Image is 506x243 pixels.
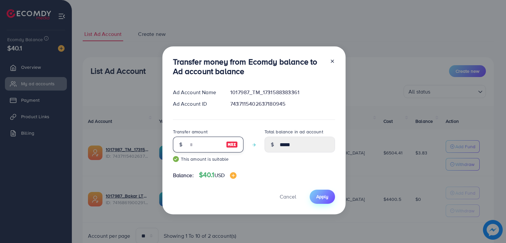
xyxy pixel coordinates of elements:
button: Cancel [271,190,304,204]
img: image [226,141,238,148]
div: Ad Account ID [168,100,225,108]
span: Balance: [173,172,194,179]
div: 7437115402637180945 [225,100,340,108]
label: Total balance in ad account [265,128,323,135]
h3: Transfer money from Ecomdy balance to Ad account balance [173,57,324,76]
img: guide [173,156,179,162]
label: Transfer amount [173,128,208,135]
span: Cancel [280,193,296,200]
div: Ad Account Name [168,89,225,96]
span: USD [214,172,225,179]
div: 1017987_TM_1731588383361 [225,89,340,96]
h4: $40.1 [199,171,237,179]
img: image [230,172,237,179]
button: Apply [310,190,335,204]
span: Apply [316,193,328,200]
small: This amount is suitable [173,156,243,162]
